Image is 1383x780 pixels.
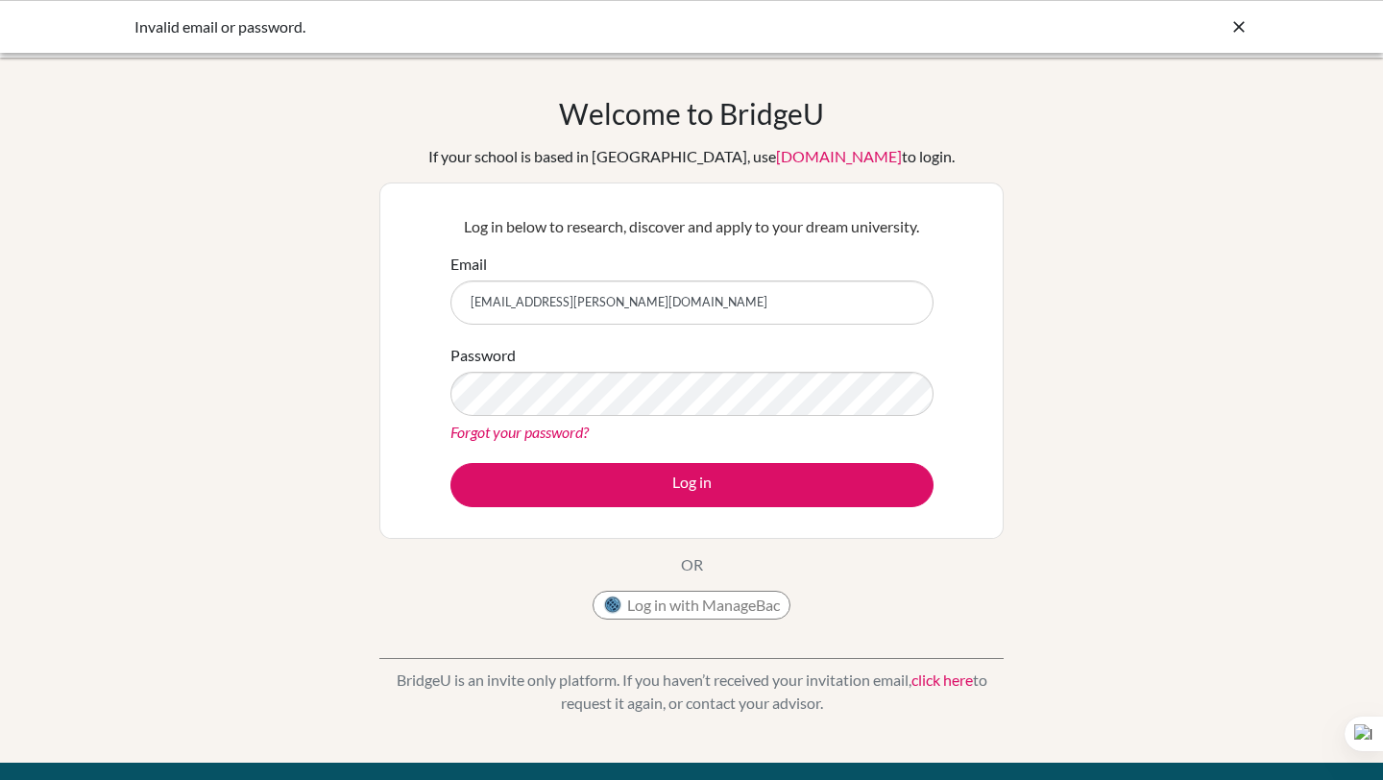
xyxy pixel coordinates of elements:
[911,670,973,689] a: click here
[559,96,824,131] h1: Welcome to BridgeU
[450,344,516,367] label: Password
[593,591,790,620] button: Log in with ManageBac
[681,553,703,576] p: OR
[428,145,955,168] div: If your school is based in [GEOGRAPHIC_DATA], use to login.
[450,463,934,507] button: Log in
[450,215,934,238] p: Log in below to research, discover and apply to your dream university.
[379,669,1004,715] p: BridgeU is an invite only platform. If you haven’t received your invitation email, to request it ...
[134,15,960,38] div: Invalid email or password.
[450,253,487,276] label: Email
[776,147,902,165] a: [DOMAIN_NAME]
[450,423,589,441] a: Forgot your password?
